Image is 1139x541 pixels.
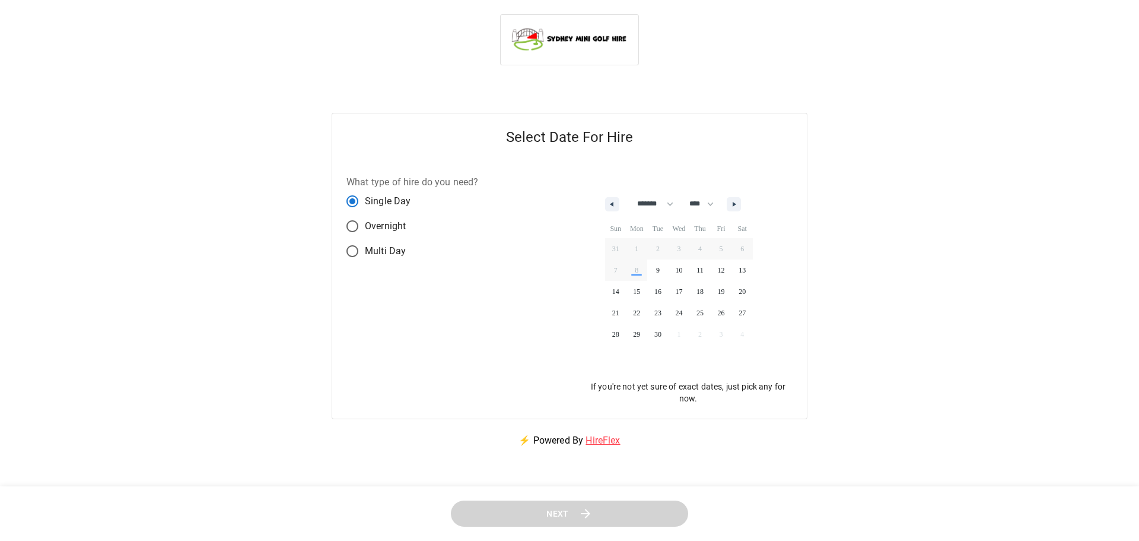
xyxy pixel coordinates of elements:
button: 15 [626,281,648,302]
span: 17 [675,281,682,302]
button: 1 [626,238,648,260]
span: 3 [677,238,680,260]
button: 23 [647,302,669,324]
span: Overnight [365,219,406,233]
span: Sun [605,219,626,238]
button: 28 [605,324,626,345]
span: 18 [696,281,704,302]
label: What type of hire do you need? [346,175,479,189]
span: 7 [614,260,618,281]
span: 27 [739,302,746,324]
span: 5 [720,238,723,260]
button: 4 [689,238,711,260]
span: 4 [698,238,702,260]
span: 13 [739,260,746,281]
span: 2 [656,238,660,260]
button: 26 [711,302,732,324]
span: 22 [633,302,640,324]
button: 30 [647,324,669,345]
span: 1 [635,238,638,260]
button: 8 [626,260,648,281]
button: 7 [605,260,626,281]
button: 2 [647,238,669,260]
span: 29 [633,324,640,345]
span: 24 [675,302,682,324]
span: 8 [635,260,638,281]
button: 11 [689,260,711,281]
button: 17 [669,281,690,302]
span: Fri [711,219,732,238]
span: 21 [612,302,619,324]
span: 14 [612,281,619,302]
button: 21 [605,302,626,324]
span: 11 [696,260,704,281]
span: 6 [740,238,744,260]
span: Wed [669,219,690,238]
button: 6 [731,238,753,260]
p: ⚡ Powered By [504,419,634,462]
span: 16 [654,281,661,302]
span: 19 [718,281,725,302]
p: If you're not yet sure of exact dates, just pick any for now. [584,381,793,404]
span: 26 [718,302,725,324]
button: 12 [711,260,732,281]
button: 5 [711,238,732,260]
button: 20 [731,281,753,302]
button: 10 [669,260,690,281]
span: 10 [675,260,682,281]
span: Multi Day [365,244,406,258]
span: 12 [718,260,725,281]
h5: Select Date For Hire [332,113,807,161]
button: 13 [731,260,753,281]
button: 16 [647,281,669,302]
button: 3 [669,238,690,260]
span: Thu [689,219,711,238]
span: Sat [731,219,753,238]
img: Sydney Mini Golf Hire logo [510,24,629,53]
button: 14 [605,281,626,302]
span: 9 [656,260,660,281]
span: 23 [654,302,661,324]
span: 28 [612,324,619,345]
a: HireFlex [586,435,620,446]
button: 25 [689,302,711,324]
span: 20 [739,281,746,302]
span: Mon [626,219,648,238]
button: 24 [669,302,690,324]
button: 27 [731,302,753,324]
button: 9 [647,260,669,281]
button: 29 [626,324,648,345]
button: 19 [711,281,732,302]
button: 18 [689,281,711,302]
span: 15 [633,281,640,302]
span: 30 [654,324,661,345]
button: 22 [626,302,648,324]
span: Single Day [365,194,411,208]
span: 25 [696,302,704,324]
span: Tue [647,219,669,238]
